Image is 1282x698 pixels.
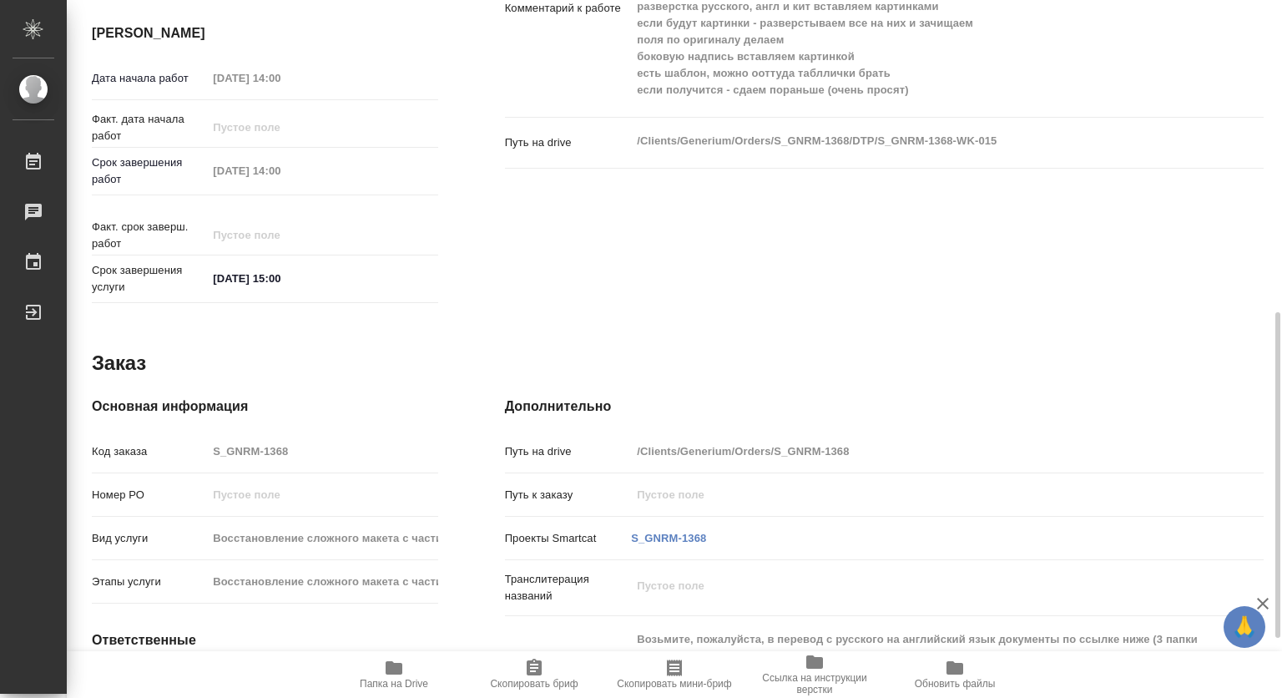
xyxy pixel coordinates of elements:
[490,678,578,690] span: Скопировать бриф
[1230,609,1259,645] span: 🙏
[505,571,632,604] p: Транслитерация названий
[207,66,353,90] input: Пустое поле
[92,530,207,547] p: Вид услуги
[207,569,437,594] input: Пустое поле
[505,530,632,547] p: Проекты Smartcat
[464,651,604,698] button: Скопировать бриф
[631,532,706,544] a: S_GNRM-1368
[604,651,744,698] button: Скопировать мини-бриф
[505,134,632,151] p: Путь на drive
[505,397,1264,417] h4: Дополнительно
[207,439,437,463] input: Пустое поле
[207,115,353,139] input: Пустое поле
[207,223,353,247] input: Пустое поле
[324,651,464,698] button: Папка на Drive
[885,651,1025,698] button: Обновить файлы
[505,443,632,460] p: Путь на drive
[360,678,428,690] span: Папка на Drive
[92,23,438,43] h4: [PERSON_NAME]
[92,487,207,503] p: Номер РО
[92,443,207,460] p: Код заказа
[744,651,885,698] button: Ссылка на инструкции верстки
[92,111,207,144] p: Факт. дата начала работ
[92,219,207,252] p: Факт. срок заверш. работ
[92,350,146,377] h2: Заказ
[92,574,207,590] p: Этапы услуги
[207,526,437,550] input: Пустое поле
[207,483,437,507] input: Пустое поле
[631,439,1200,463] input: Пустое поле
[92,154,207,188] p: Срок завершения работ
[505,487,632,503] p: Путь к заказу
[207,159,353,183] input: Пустое поле
[915,678,996,690] span: Обновить файлы
[207,266,353,291] input: ✎ Введи что-нибудь
[1224,606,1265,648] button: 🙏
[92,70,207,87] p: Дата начала работ
[92,262,207,296] p: Срок завершения услуги
[617,678,731,690] span: Скопировать мини-бриф
[755,672,875,695] span: Ссылка на инструкции верстки
[92,630,438,650] h4: Ответственные
[631,127,1200,155] textarea: /Clients/Generium/Orders/S_GNRM-1368/DTP/S_GNRM-1368-WK-015
[92,397,438,417] h4: Основная информация
[631,483,1200,507] input: Пустое поле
